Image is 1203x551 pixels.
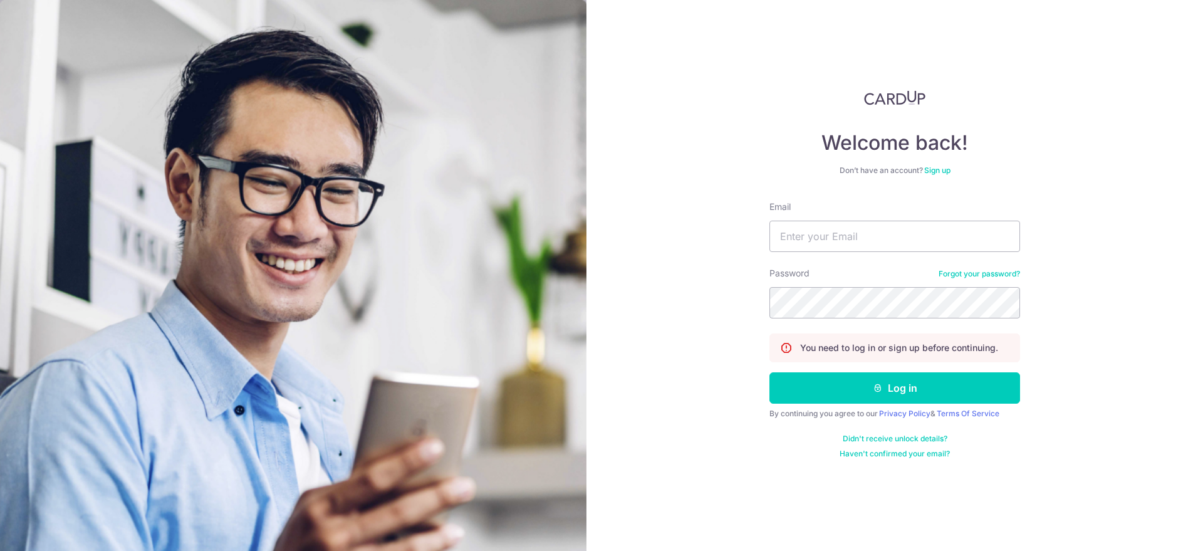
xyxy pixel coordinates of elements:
input: Enter your Email [769,221,1020,252]
a: Forgot your password? [939,269,1020,279]
label: Password [769,267,810,280]
img: CardUp Logo [864,90,925,105]
h4: Welcome back! [769,130,1020,155]
label: Email [769,201,791,213]
div: By continuing you agree to our & [769,409,1020,419]
button: Log in [769,372,1020,404]
a: Haven't confirmed your email? [840,449,950,459]
div: Don’t have an account? [769,165,1020,176]
a: Didn't receive unlock details? [843,434,947,444]
a: Privacy Policy [879,409,930,418]
p: You need to log in or sign up before continuing. [800,342,998,354]
a: Terms Of Service [937,409,999,418]
a: Sign up [924,165,950,175]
